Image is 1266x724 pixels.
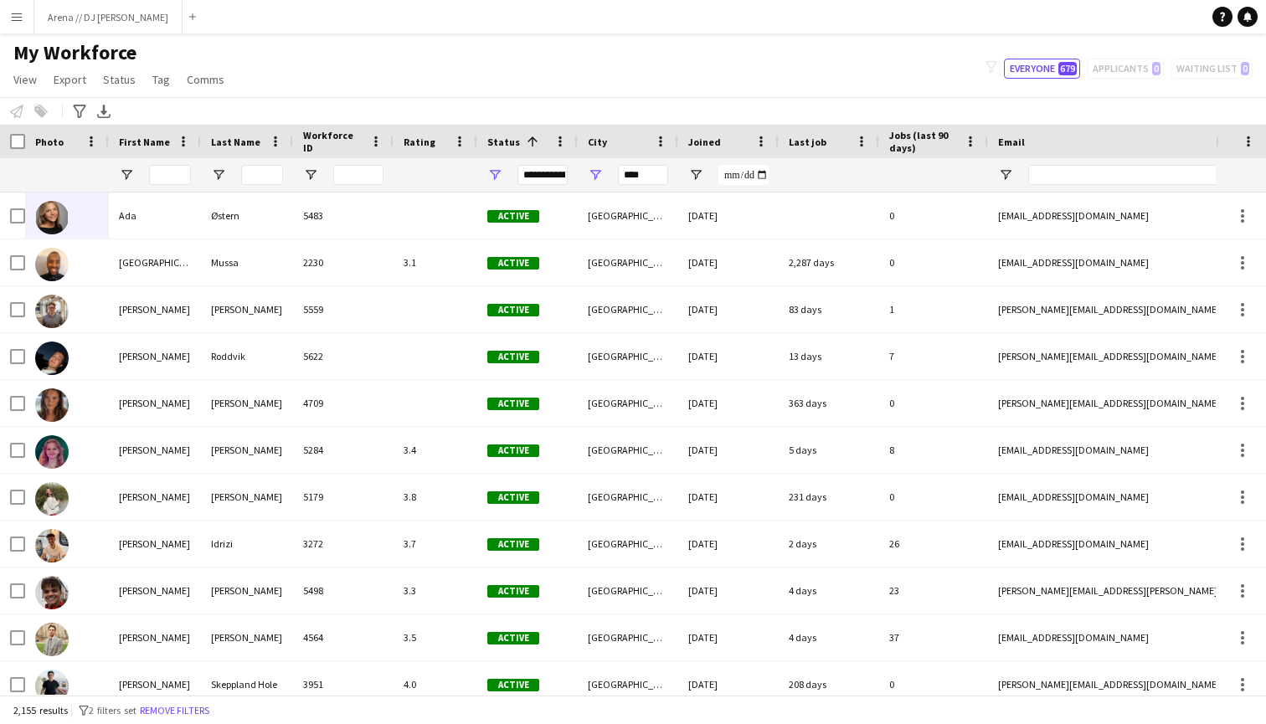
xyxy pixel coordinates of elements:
div: [DATE] [678,380,779,426]
a: Tag [146,69,177,90]
div: [GEOGRAPHIC_DATA] [578,614,678,660]
div: 3.7 [394,521,477,567]
span: Status [487,136,520,148]
div: [DATE] [678,661,779,707]
span: Active [487,585,539,598]
button: Open Filter Menu [211,167,226,182]
div: 3272 [293,521,394,567]
a: Export [47,69,93,90]
div: 4 days [779,567,879,614]
input: First Name Filter Input [149,165,191,185]
div: 7 [879,333,988,379]
div: 208 days [779,661,879,707]
div: [DATE] [678,521,779,567]
img: Adriana Wergeland [35,388,69,422]
span: Last job [789,136,826,148]
a: View [7,69,44,90]
div: 0 [879,661,988,707]
div: 3.3 [394,567,477,614]
span: My Workforce [13,40,136,65]
div: Idrizi [201,521,293,567]
div: 4 days [779,614,879,660]
div: 3.1 [394,239,477,285]
div: 3.5 [394,614,477,660]
div: [GEOGRAPHIC_DATA] [578,661,678,707]
div: [GEOGRAPHIC_DATA] [578,521,678,567]
div: [GEOGRAPHIC_DATA] [578,380,678,426]
span: Comms [187,72,224,87]
span: Jobs (last 90 days) [889,129,958,154]
div: 1 [879,286,988,332]
div: [DATE] [678,567,779,614]
img: Alex Øyen [35,623,69,656]
div: 5498 [293,567,394,614]
span: Email [998,136,1025,148]
div: [PERSON_NAME] [109,661,201,707]
div: [PERSON_NAME] [201,567,293,614]
div: [PERSON_NAME] [109,614,201,660]
div: 3.8 [394,474,477,520]
span: Joined [688,136,721,148]
div: [PERSON_NAME] [201,286,293,332]
button: Open Filter Menu [998,167,1013,182]
div: [GEOGRAPHIC_DATA] [578,239,678,285]
span: Photo [35,136,64,148]
div: 5179 [293,474,394,520]
img: Alba Alickaj [35,482,69,516]
div: 26 [879,521,988,567]
div: Skeppland Hole [201,661,293,707]
div: [PERSON_NAME] [201,614,293,660]
a: Comms [180,69,231,90]
button: Remove filters [136,701,213,720]
div: [GEOGRAPHIC_DATA] [578,286,678,332]
span: Active [487,444,539,457]
div: [GEOGRAPHIC_DATA] [109,239,201,285]
div: [GEOGRAPHIC_DATA] [578,567,678,614]
div: [PERSON_NAME] [201,474,293,520]
input: Workforce ID Filter Input [333,165,383,185]
div: 0 [879,239,988,285]
span: View [13,72,37,87]
span: 2 filters set [89,704,136,716]
img: Adrian Roddvik [35,341,69,375]
img: Ada Østern [35,201,69,234]
div: 5 days [779,427,879,473]
button: Open Filter Menu [303,167,318,182]
input: Joined Filter Input [718,165,769,185]
div: 363 days [779,380,879,426]
span: Workforce ID [303,129,363,154]
div: [GEOGRAPHIC_DATA] [578,193,678,239]
div: [DATE] [678,474,779,520]
img: Adrian Kvalheim [35,295,69,328]
div: 0 [879,193,988,239]
img: Alban Idrizi [35,529,69,562]
span: Active [487,257,539,270]
span: Active [487,210,539,223]
div: [DATE] [678,193,779,239]
button: Everyone679 [1004,59,1080,79]
div: 37 [879,614,988,660]
div: [DATE] [678,427,779,473]
div: 5559 [293,286,394,332]
div: 0 [879,380,988,426]
span: Export [54,72,86,87]
div: [GEOGRAPHIC_DATA] [578,474,678,520]
button: Open Filter Menu [688,167,703,182]
div: [DATE] [678,333,779,379]
div: Roddvik [201,333,293,379]
div: Ada [109,193,201,239]
button: Open Filter Menu [487,167,502,182]
div: 83 days [779,286,879,332]
span: First Name [119,136,170,148]
app-action-btn: Advanced filters [69,101,90,121]
div: 3.4 [394,427,477,473]
div: 2,287 days [779,239,879,285]
input: City Filter Input [618,165,668,185]
div: [PERSON_NAME] [109,474,201,520]
img: Alexander Skeppland Hole [35,670,69,703]
span: Active [487,491,539,504]
div: 2 days [779,521,879,567]
div: [DATE] [678,286,779,332]
div: [PERSON_NAME] [109,521,201,567]
div: [PERSON_NAME] [109,427,201,473]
